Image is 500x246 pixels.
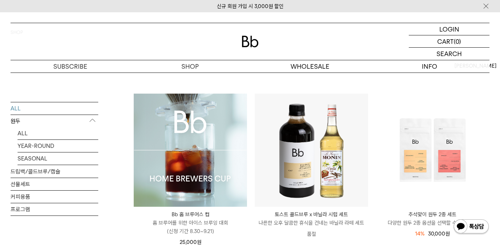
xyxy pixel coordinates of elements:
[255,227,368,241] p: 품절
[217,3,284,9] a: 신규 회원 가입 시 3,000원 할인
[134,94,247,207] a: Bb 홈 브루어스 컵
[255,210,368,227] a: 토스트 콜드브루 x 바닐라 시럽 세트 나른한 오후 달콤한 휴식을 건네는 바닐라 라떼 세트
[376,210,489,219] p: 추석맞이 원두 2종 세트
[197,239,201,245] span: 원
[376,94,489,207] img: 추석맞이 원두 2종 세트
[18,152,98,164] a: SEASONAL
[134,94,247,207] img: 1000001223_add2_021.jpg
[255,219,368,227] p: 나른한 오후 달콤한 휴식을 건네는 바닐라 라떼 세트
[437,35,454,47] p: CART
[255,210,368,219] p: 토스트 콜드브루 x 바닐라 시럽 세트
[436,48,462,60] p: SEARCH
[242,36,259,47] img: 로고
[11,190,98,203] a: 커피용품
[11,178,98,190] a: 선물세트
[134,210,247,219] p: Bb 홈 브루어스 컵
[428,231,450,237] span: 30,000
[439,23,459,35] p: LOGIN
[11,115,98,127] p: 원두
[409,23,489,35] a: LOGIN
[415,230,425,238] div: 14%
[409,35,489,48] a: CART (0)
[11,165,98,177] a: 드립백/콜드브루/캡슐
[11,102,98,114] a: ALL
[180,239,201,245] span: 25,000
[134,210,247,235] a: Bb 홈 브루어스 컵 홈 브루어를 위한 아이스 브루잉 대회(신청 기간 8.30~9.21)
[445,231,450,237] span: 원
[250,60,370,73] p: WHOLESALE
[18,127,98,139] a: ALL
[130,60,250,73] a: SHOP
[11,60,130,73] a: SUBSCRIBE
[453,219,489,235] img: 카카오톡 채널 1:1 채팅 버튼
[255,94,368,207] img: 토스트 콜드브루 x 바닐라 시럽 세트
[18,139,98,152] a: YEAR-ROUND
[454,35,461,47] p: (0)
[376,219,489,227] p: 다양한 원두 2종 옵션을 선택할 수 있습니다.
[376,210,489,227] a: 추석맞이 원두 2종 세트 다양한 원두 2종 옵션을 선택할 수 있습니다.
[134,219,247,235] p: 홈 브루어를 위한 아이스 브루잉 대회 (신청 기간 8.30~9.21)
[370,60,489,73] p: INFO
[11,203,98,215] a: 프로그램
